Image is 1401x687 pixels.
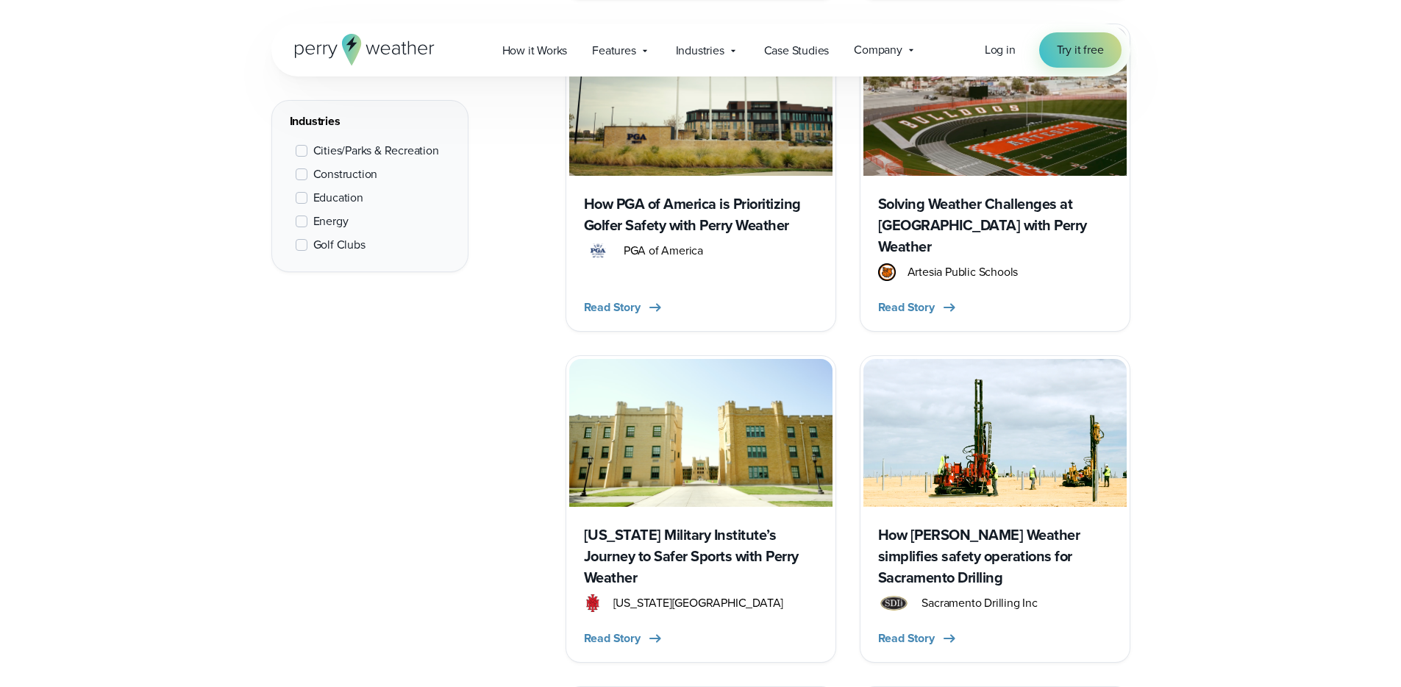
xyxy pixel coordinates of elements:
[878,630,935,647] span: Read Story
[566,355,836,663] a: New Mexico Military Institute Courtyard [US_STATE] Military Institute’s Journey to Safer Sports w...
[569,359,833,507] img: New Mexico Military Institute Courtyard
[313,142,439,160] span: Cities/Parks & Recreation
[764,42,830,60] span: Case Studies
[584,594,602,612] img: New Mexico Military Institute Logo
[584,193,818,236] h3: How PGA of America is Prioritizing Golfer Safety with Perry Weather
[490,35,580,65] a: How it Works
[566,24,836,331] a: PGA of America, Frisco Campus How PGA of America is Prioritizing Golfer Safety with Perry Weather...
[584,630,664,647] button: Read Story
[290,113,450,130] div: Industries
[985,41,1016,58] span: Log in
[613,594,784,612] span: [US_STATE][GEOGRAPHIC_DATA]
[985,41,1016,59] a: Log in
[878,594,910,612] img: Sacramento-Drilling-SDI.svg
[592,42,635,60] span: Features
[584,299,664,316] button: Read Story
[1039,32,1122,68] a: Try it free
[878,263,896,281] img: Artesia Public Schools Logo
[878,299,935,316] span: Read Story
[313,213,349,230] span: Energy
[860,355,1130,663] a: How [PERSON_NAME] Weather simplifies safety operations for Sacramento Drilling Sacramento Drillin...
[878,193,1112,257] h3: Solving Weather Challenges at [GEOGRAPHIC_DATA] with Perry Weather
[878,630,958,647] button: Read Story
[584,524,818,588] h3: [US_STATE] Military Institute’s Journey to Safer Sports with Perry Weather
[584,299,641,316] span: Read Story
[313,236,366,254] span: Golf Clubs
[1057,41,1104,59] span: Try it free
[878,524,1112,588] h3: How [PERSON_NAME] Weather simplifies safety operations for Sacramento Drilling
[863,27,1127,175] img: Artesia Public Schools Football Field
[502,42,568,60] span: How it Works
[854,41,902,59] span: Company
[624,242,703,260] span: PGA of America
[313,189,363,207] span: Education
[921,594,1037,612] span: Sacramento Drilling Inc
[569,27,833,175] img: PGA of America, Frisco Campus
[584,242,612,260] img: PGA.svg
[676,42,724,60] span: Industries
[313,165,378,183] span: Construction
[752,35,842,65] a: Case Studies
[860,24,1130,331] a: Artesia Public Schools Football Field Solving Weather Challenges at [GEOGRAPHIC_DATA] with Perry ...
[878,299,958,316] button: Read Story
[584,630,641,647] span: Read Story
[908,263,1019,281] span: Artesia Public Schools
